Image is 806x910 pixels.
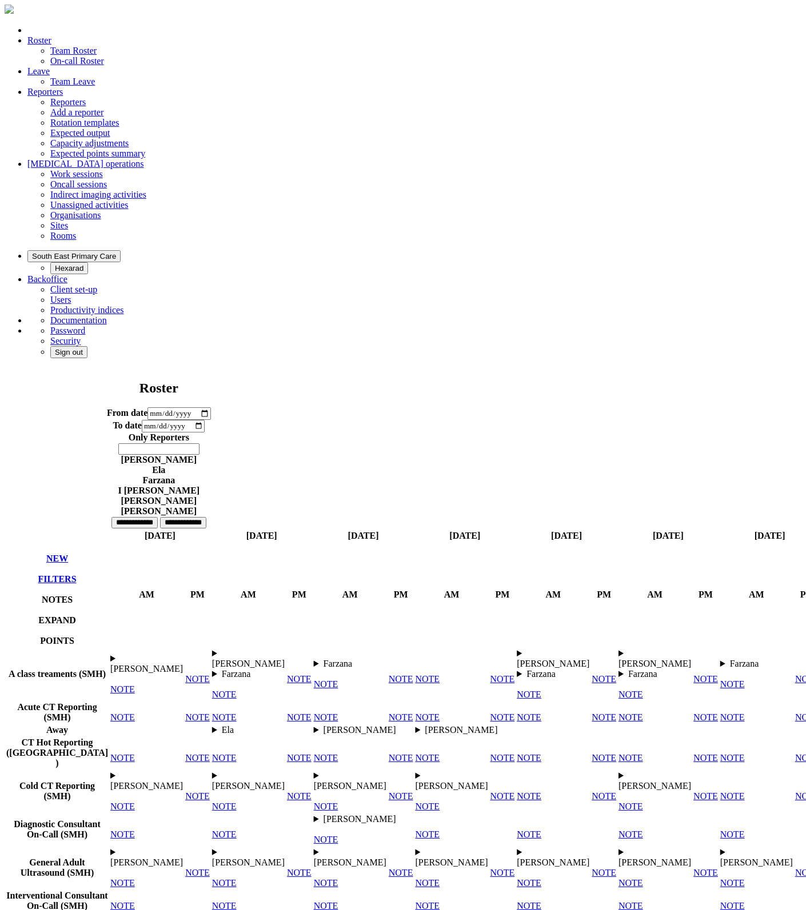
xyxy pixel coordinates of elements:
[50,295,71,304] a: Users
[287,868,312,877] a: NOTE
[6,486,312,496] div: I [PERSON_NAME]
[720,659,793,669] div: MRI Thorax 09:00 - 12:00
[592,674,616,684] a: NOTE
[314,814,413,824] summary: [PERSON_NAME]
[50,284,97,294] a: Client set-up
[314,725,413,735] summary: [PERSON_NAME]
[6,813,109,845] th: Diagnostic Consultant On-Call (SMH)
[212,530,312,542] th: [DATE]
[50,46,97,55] a: Team Roster
[720,847,793,868] div: XR Paediatrics 09:00 - 12:00
[212,648,285,669] summary: [PERSON_NAME]
[619,753,643,763] a: NOTE
[693,712,718,722] a: NOTE
[314,847,386,868] summary: [PERSON_NAME]
[287,712,312,722] a: NOTE
[46,554,68,563] a: NEW
[619,648,691,669] div: US Cardiac 09:00 - 11:00
[38,574,77,584] a: FILTERS
[185,674,210,684] a: NOTE
[313,543,387,647] th: AM
[50,346,87,358] button: Sign out
[415,878,440,888] a: NOTE
[720,829,745,839] a: NOTE
[490,791,515,801] a: NOTE
[27,274,67,284] a: Backoffice
[50,210,101,220] a: Organisations
[50,169,103,179] a: Work sessions
[619,847,691,868] summary: [PERSON_NAME]
[185,712,210,722] a: NOTE
[389,753,413,763] a: NOTE
[6,724,109,736] th: Away
[6,737,109,769] th: CT Hot Reporting (ST )
[212,725,312,735] div: Annual Leave 00:00 - 23:59
[517,648,589,669] div: US Cardiac 09:00 - 11:00
[314,814,413,824] div: Diagnostic Consultant On-Call 12:00 - 16:00
[42,595,73,604] a: show/hide notes
[720,753,745,763] a: NOTE
[693,791,718,801] a: NOTE
[110,654,183,674] summary: [PERSON_NAME]
[314,878,338,888] a: NOTE
[27,262,801,274] ul: South East Primary Care
[50,179,107,189] a: Oncall sessions
[110,801,135,811] a: NOTE
[27,159,144,169] a: [MEDICAL_DATA] operations
[212,725,312,735] summary: Ela
[415,847,488,868] summary: [PERSON_NAME]
[720,543,793,647] th: AM
[110,847,183,868] summary: [PERSON_NAME]
[389,868,413,877] a: NOTE
[27,250,121,262] button: South East Primary Care
[212,753,237,763] a: NOTE
[50,231,76,240] a: Rooms
[517,847,589,868] summary: [PERSON_NAME]
[6,770,109,812] th: Cold CT Reporting (SMH)
[50,118,119,127] a: Rotation templates
[212,847,285,868] summary: [PERSON_NAME]
[110,829,135,839] a: NOTE
[6,506,312,516] div: [PERSON_NAME]
[314,659,386,669] summary: Farzana
[517,712,541,722] a: NOTE
[619,847,691,868] div: Completing spreadsheets 09:00 - 12:00
[592,753,616,763] a: NOTE
[415,753,440,763] a: NOTE
[50,326,85,335] a: Password
[6,496,312,506] div: [PERSON_NAME]
[415,847,488,868] div: XR Head & Neck 09:00 - 12:00
[50,200,128,210] a: Unassigned activities
[490,712,515,722] a: NOTE
[389,674,413,684] a: NOTE
[110,771,183,791] div: CT Interventional MSK 09:00 - 12:00
[720,791,745,801] a: NOTE
[517,878,541,888] a: NOTE
[110,878,135,888] a: NOTE
[185,753,210,763] a: NOTE
[619,801,643,811] a: NOTE
[490,868,515,877] a: NOTE
[619,669,691,679] summary: Farzana
[619,669,691,679] div: Completing spreadsheets 09:00 - 12:00
[619,771,691,791] summary: [PERSON_NAME]
[212,543,285,647] th: AM
[6,465,312,475] div: Ela
[212,669,285,679] summary: Farzana
[592,868,616,877] a: NOTE
[619,648,691,669] summary: [PERSON_NAME]
[314,753,338,763] a: NOTE
[50,56,104,66] a: On-call Roster
[314,679,338,689] a: NOTE
[50,77,95,86] a: Team Leave
[592,712,616,722] a: NOTE
[314,847,386,868] div: Completing spreadsheets 09:00 - 12:00
[619,771,691,791] div: Completing spreadsheets 09:00 - 12:00
[517,689,541,699] a: NOTE
[6,847,109,889] th: General Adult Ultrasound (SMH)
[415,771,488,791] summary: [PERSON_NAME]
[517,669,589,679] div: MRI Paediatrics 09:00 - 12:00
[618,543,692,647] th: AM
[720,679,745,689] a: NOTE
[50,97,86,107] a: Reporters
